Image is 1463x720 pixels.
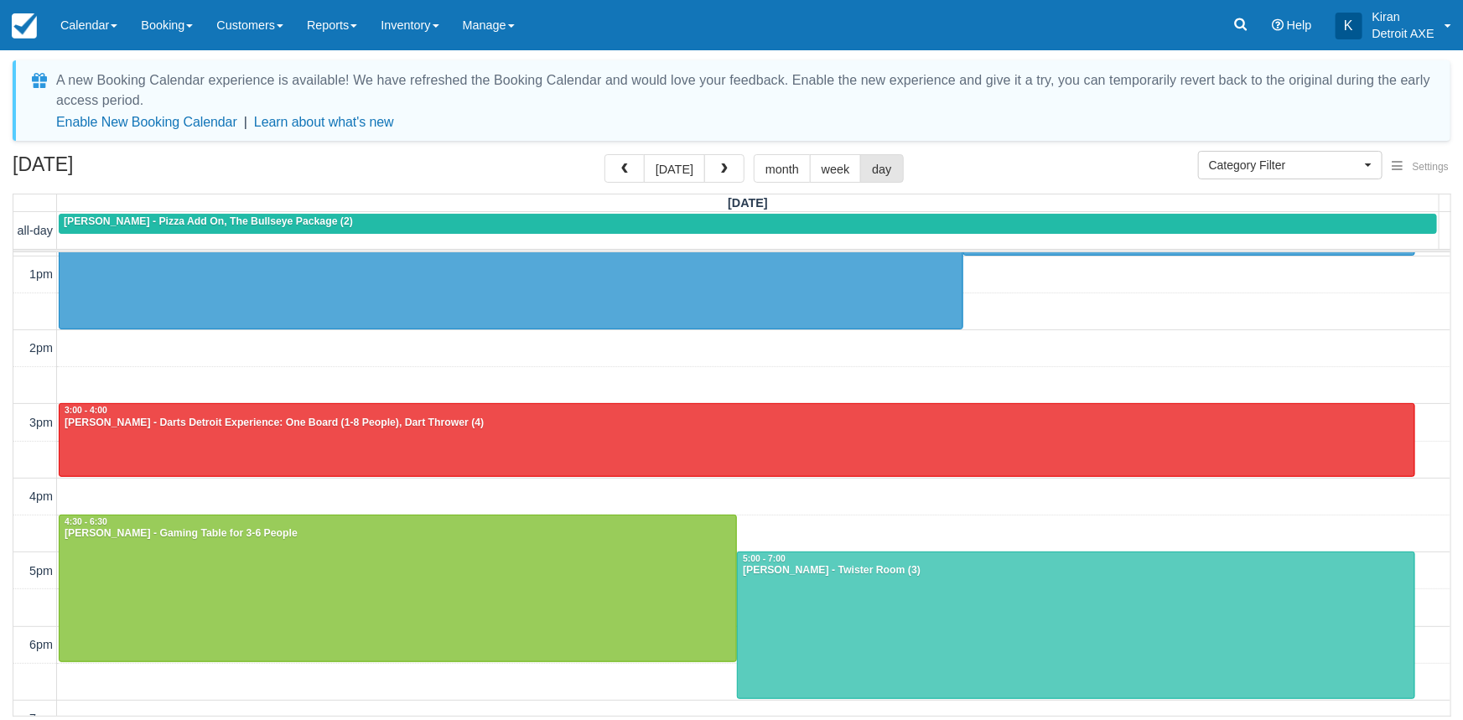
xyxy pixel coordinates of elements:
span: 4pm [29,489,53,503]
button: Category Filter [1198,151,1383,179]
img: checkfront-main-nav-mini-logo.png [12,13,37,39]
span: 4:30 - 6:30 [65,517,107,526]
span: 3pm [29,416,53,429]
h2: [DATE] [13,154,225,185]
div: K [1336,13,1362,39]
span: Category Filter [1209,157,1361,174]
span: 5pm [29,564,53,578]
a: [PERSON_NAME] - Pizza Add On, The Bullseye Package (2) [59,214,1437,234]
span: 5:00 - 7:00 [743,554,786,563]
a: 3:00 - 4:00[PERSON_NAME] - Darts Detroit Experience: One Board (1-8 People), Dart Thrower (4) [59,403,1415,477]
div: A new Booking Calendar experience is available! We have refreshed the Booking Calendar and would ... [56,70,1430,111]
a: 4:30 - 6:30[PERSON_NAME] - Gaming Table for 3-6 People [59,515,737,662]
div: [PERSON_NAME] - Darts Detroit Experience: One Board (1-8 People), Dart Thrower (4) [64,417,1410,430]
div: [PERSON_NAME] - Twister Room (3) [742,564,1410,578]
span: [DATE] [728,196,768,210]
a: Learn about what's new [254,115,394,129]
p: Detroit AXE [1372,25,1434,42]
i: Help [1272,19,1284,31]
span: [PERSON_NAME] - Pizza Add On, The Bullseye Package (2) [64,215,353,227]
button: week [810,154,862,183]
span: Help [1287,18,1312,32]
span: 1pm [29,267,53,281]
button: [DATE] [644,154,705,183]
button: month [754,154,811,183]
p: Kiran [1372,8,1434,25]
button: Settings [1383,155,1459,179]
span: 6pm [29,638,53,651]
a: 5:00 - 7:00[PERSON_NAME] - Twister Room (3) [737,552,1415,699]
button: Enable New Booking Calendar [56,114,237,131]
button: day [860,154,903,183]
div: [PERSON_NAME] - Gaming Table for 3-6 People [64,527,732,541]
span: 2pm [29,341,53,355]
span: 3:00 - 4:00 [65,406,107,415]
span: Settings [1413,161,1449,173]
span: | [244,115,247,129]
